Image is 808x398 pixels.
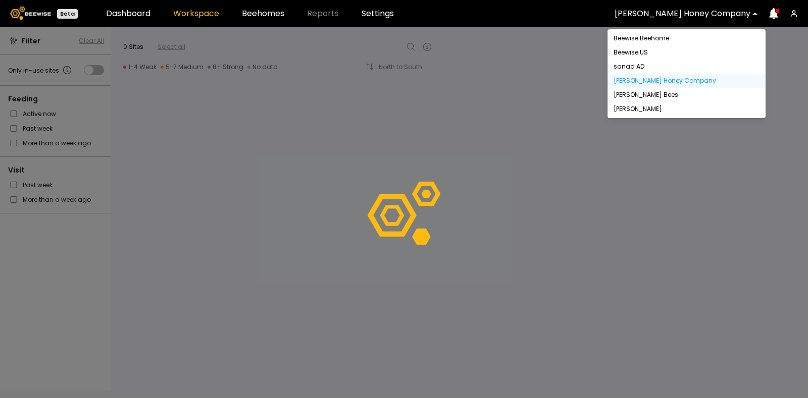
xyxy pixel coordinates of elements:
div: Beewise Beehome [614,35,760,41]
div: [PERSON_NAME] Honey Company [614,78,760,84]
span: Reports [307,10,339,18]
a: Settings [362,10,394,18]
div: sanad AD [614,64,760,70]
div: [PERSON_NAME] [614,106,760,112]
img: Beewise logo [10,7,51,20]
div: Beta [57,9,78,19]
a: Beehomes [242,10,284,18]
div: [PERSON_NAME] Bees [614,92,760,98]
a: Workspace [173,10,219,18]
div: Beewise US [614,49,760,55]
a: Dashboard [106,10,150,18]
